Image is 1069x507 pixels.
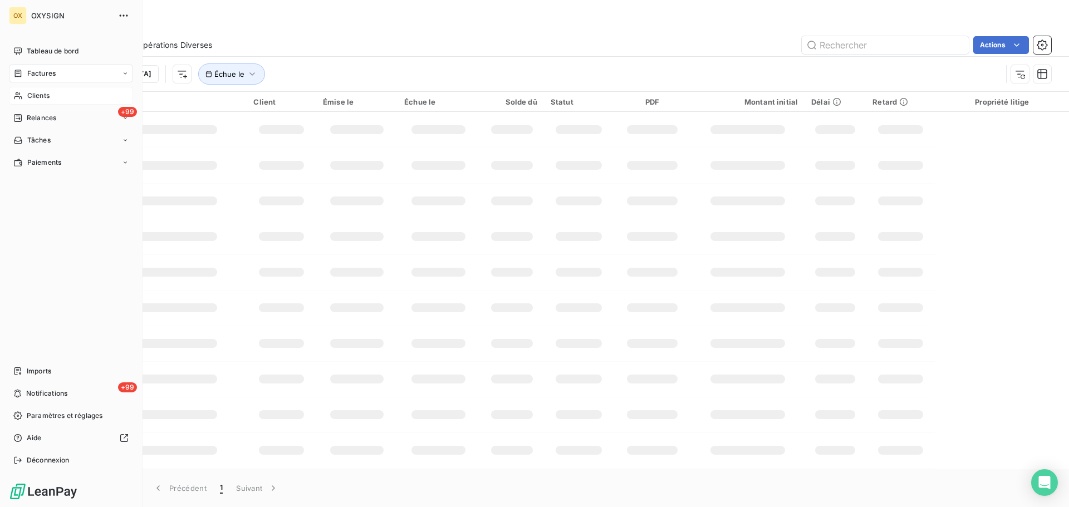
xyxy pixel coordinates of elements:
span: Relances [27,113,56,123]
span: Tâches [27,135,51,145]
div: Solde dû [487,97,537,106]
div: OX [9,7,27,24]
img: Logo LeanPay [9,483,78,500]
span: Imports [27,366,51,376]
div: Montant initial [698,97,798,106]
div: PDF [621,97,684,106]
span: +99 [118,382,137,392]
span: 1 [220,483,223,494]
button: Échue le [198,63,265,85]
span: Clients [27,91,50,101]
span: +99 [118,107,137,117]
span: Échue le [214,70,244,78]
div: Statut [551,97,607,106]
div: Échue le [404,97,473,106]
span: Aide [27,433,42,443]
span: Factures [27,68,56,78]
div: Client [253,97,310,106]
button: Actions [973,36,1029,54]
span: OXYSIGN [31,11,111,20]
span: Paramètres et réglages [27,411,102,421]
input: Rechercher [802,36,969,54]
div: Propriété litige [942,97,1062,106]
button: 1 [213,476,229,500]
span: Opérations Diverses [137,40,212,51]
span: Notifications [26,388,67,398]
div: Délai [811,97,859,106]
div: Émise le [323,97,391,106]
div: Retard [872,97,929,106]
button: Suivant [229,476,286,500]
button: Précédent [146,476,213,500]
span: Déconnexion [27,455,70,465]
div: Open Intercom Messenger [1031,469,1058,496]
span: Tableau de bord [27,46,79,56]
span: Paiements [27,157,61,168]
a: Aide [9,429,133,447]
